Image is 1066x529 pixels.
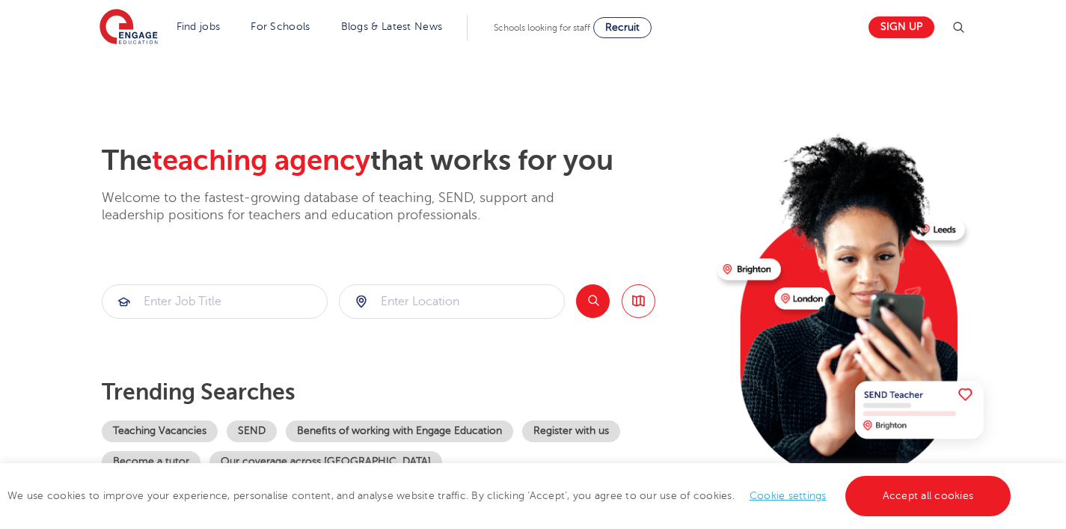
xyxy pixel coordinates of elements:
[251,21,310,32] a: For Schools
[339,284,565,319] div: Submit
[99,9,158,46] img: Engage Education
[494,22,590,33] span: Schools looking for staff
[102,144,705,178] h2: The that works for you
[102,189,595,224] p: Welcome to the fastest-growing database of teaching, SEND, support and leadership positions for t...
[845,476,1011,516] a: Accept all cookies
[605,22,640,33] span: Recruit
[102,421,218,442] a: Teaching Vacancies
[152,144,370,177] span: teaching agency
[177,21,221,32] a: Find jobs
[227,421,277,442] a: SEND
[286,421,513,442] a: Benefits of working with Engage Education
[7,490,1014,501] span: We use cookies to improve your experience, personalise content, and analyse website traffic. By c...
[102,379,705,406] p: Trending searches
[102,451,200,473] a: Become a tutor
[869,16,934,38] a: Sign up
[750,490,827,501] a: Cookie settings
[340,285,564,318] input: Submit
[593,17,652,38] a: Recruit
[522,421,620,442] a: Register with us
[209,451,442,473] a: Our coverage across [GEOGRAPHIC_DATA]
[341,21,443,32] a: Blogs & Latest News
[102,285,327,318] input: Submit
[102,284,328,319] div: Submit
[576,284,610,318] button: Search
